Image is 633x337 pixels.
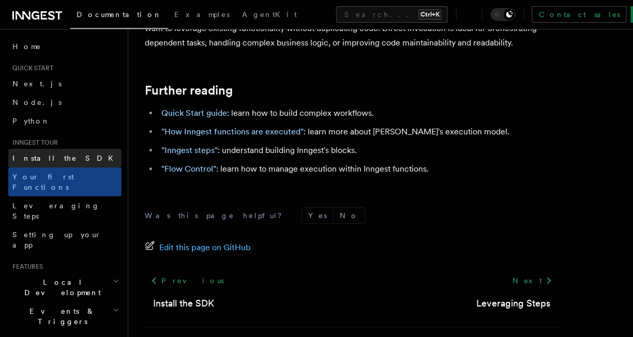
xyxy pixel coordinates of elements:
a: Your first Functions [8,167,122,196]
span: Node.js [12,98,62,106]
span: Setting up your app [12,231,101,249]
a: Examples [168,3,236,28]
a: Leveraging Steps [8,196,122,225]
a: Next.js [8,74,122,93]
a: Setting up your app [8,225,122,254]
span: Edit this page on GitHub [159,240,251,255]
span: Next.js [12,80,62,88]
a: Node.js [8,93,122,112]
a: AgentKit [236,3,303,28]
a: Quick Start guide [161,108,227,118]
a: Install the SDK [8,149,122,167]
button: Toggle dark mode [491,8,516,21]
span: Your first Functions [12,173,74,191]
li: : understand building Inngest's blocks. [158,143,559,158]
button: Events & Triggers [8,302,122,331]
span: Quick start [8,64,53,72]
button: No [334,208,365,223]
span: Features [8,263,43,271]
span: Local Development [8,277,113,298]
a: Documentation [70,3,168,29]
span: Examples [174,10,230,19]
a: Leveraging Steps [476,296,550,311]
li: : learn how to build complex workflows. [158,106,559,120]
span: Leveraging Steps [12,202,100,220]
button: Local Development [8,273,122,302]
span: Events & Triggers [8,306,113,327]
a: Edit this page on GitHub [145,240,251,255]
a: Previous [145,271,230,290]
kbd: Ctrl+K [418,9,442,20]
span: Documentation [77,10,162,19]
a: Further reading [145,83,233,98]
a: Python [8,112,122,130]
a: Home [8,37,122,56]
a: "How Inngest functions are executed" [161,127,304,136]
a: Next [506,271,559,290]
li: : learn more about [PERSON_NAME]'s execution model. [158,125,559,139]
button: Search...Ctrl+K [336,6,448,23]
span: Inngest tour [8,139,58,147]
a: "Flow Control" [161,164,216,174]
a: "Inngest steps" [161,145,218,155]
li: : learn how to manage execution within Inngest functions. [158,162,559,176]
a: Install the SDK [153,296,214,311]
p: Was this page helpful? [145,210,289,221]
span: Python [12,117,50,125]
button: Yes [302,208,333,223]
span: Install the SDK [12,154,119,162]
a: Contact sales [532,6,627,23]
span: Home [12,41,41,52]
span: AgentKit [242,10,297,19]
